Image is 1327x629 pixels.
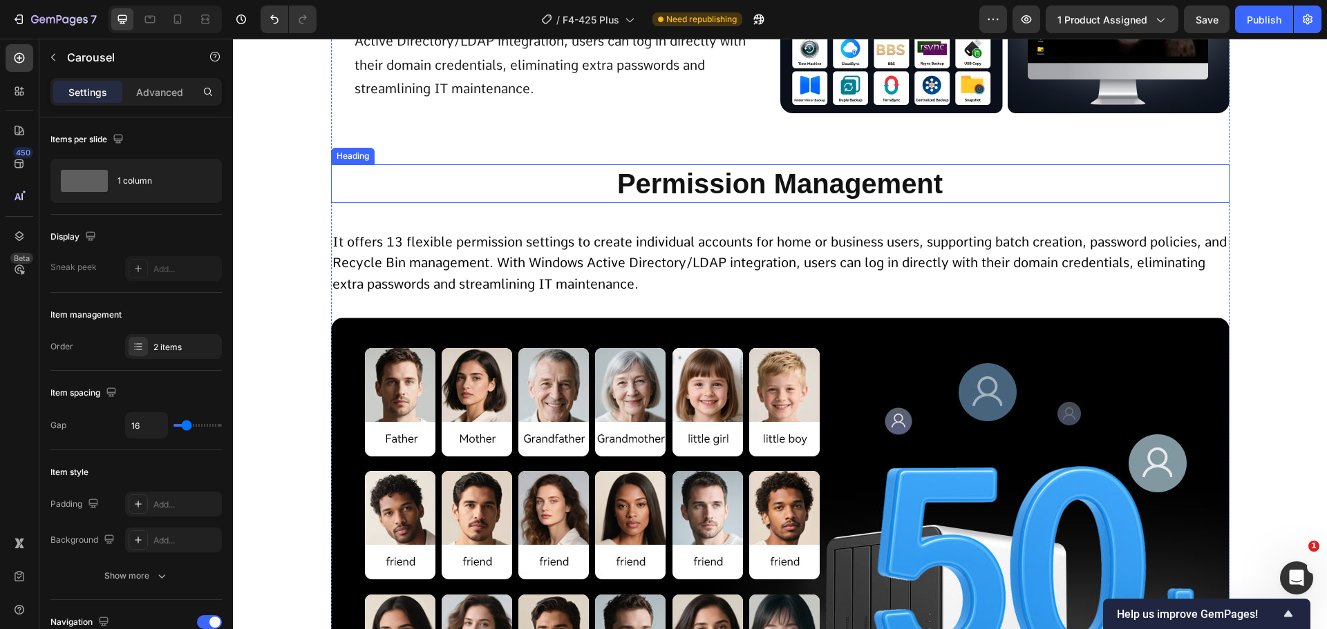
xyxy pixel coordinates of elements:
div: Add... [153,534,218,547]
button: 1 product assigned [1046,6,1178,33]
span: Help us improve GemPages! [1117,608,1280,621]
span: 1 [1308,541,1319,552]
div: Item spacing [50,384,120,403]
div: Gap [50,419,66,432]
div: 450 [13,147,33,158]
div: Beta [10,253,33,264]
p: Carousel [67,49,185,66]
span: Need republishing [666,13,737,26]
button: Show survey - Help us improve GemPages! [1117,606,1297,622]
p: Settings [68,85,107,99]
span: F4-425 Plus [563,12,619,27]
div: Display [50,228,99,246]
div: Undo/Redo [261,6,317,33]
div: Padding [50,495,102,514]
div: Items per slide [50,130,126,149]
div: Show more [104,569,169,583]
input: Auto [126,413,167,438]
div: Publish [1247,12,1281,27]
div: Sneak peek [50,261,97,273]
span: / [556,12,560,27]
p: Advanced [136,85,183,99]
button: Show more [50,563,222,588]
p: 7 [91,11,97,28]
span: Save [1196,14,1218,26]
div: Add... [153,499,218,511]
iframe: Intercom live chat [1280,561,1313,594]
div: Background [50,531,117,550]
button: Save [1184,6,1230,33]
div: Item management [50,309,122,321]
div: Order [50,340,73,353]
button: Publish [1235,6,1293,33]
span: 1 product assigned [1057,12,1147,27]
div: Item style [50,466,88,478]
div: 2 items [153,341,218,354]
div: 1 column [117,165,202,197]
iframe: Design area [233,39,1327,629]
button: 7 [6,6,103,33]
